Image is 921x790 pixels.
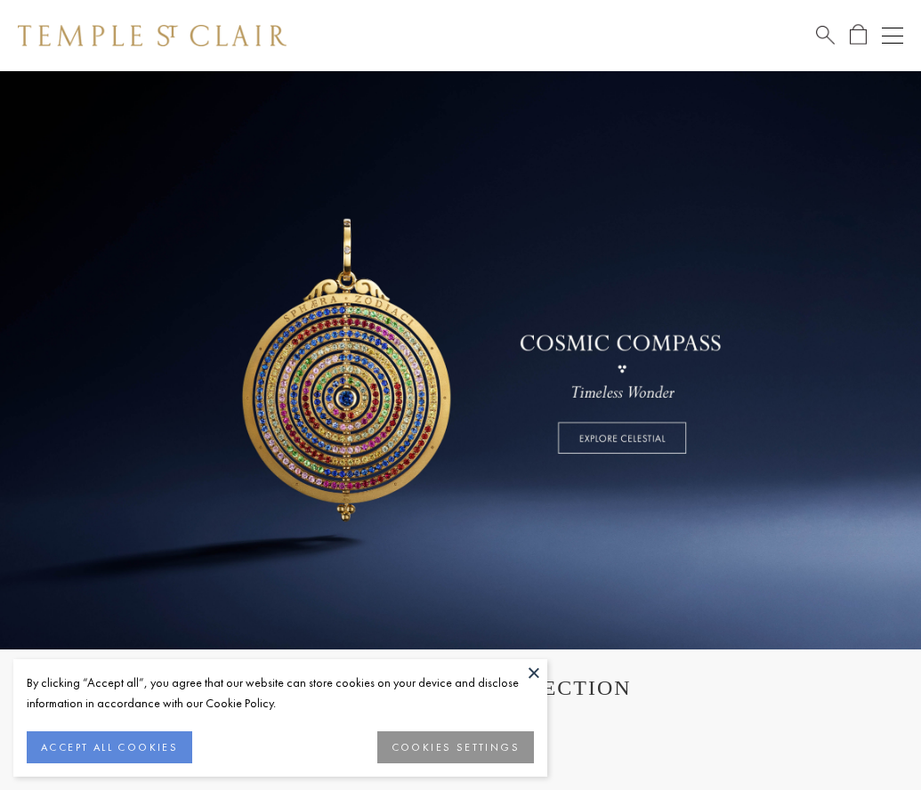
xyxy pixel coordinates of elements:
div: By clicking “Accept all”, you agree that our website can store cookies on your device and disclos... [27,673,534,713]
img: Temple St. Clair [18,25,287,46]
a: Search [816,24,835,46]
button: ACCEPT ALL COOKIES [27,731,192,763]
button: Open navigation [882,25,903,46]
button: COOKIES SETTINGS [377,731,534,763]
a: Open Shopping Bag [850,24,867,46]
